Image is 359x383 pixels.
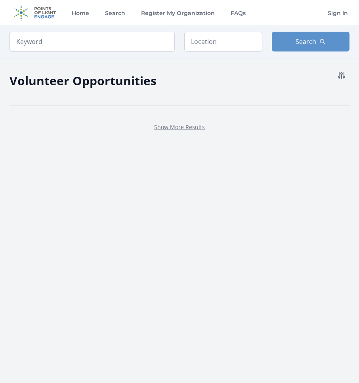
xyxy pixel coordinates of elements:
span: Search [296,37,316,46]
button: Search [272,32,350,51]
a: Show More Results [154,123,205,131]
input: Keyword [10,32,175,51]
input: Location [184,32,262,51]
h2: Volunteer Opportunities [10,72,157,90]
